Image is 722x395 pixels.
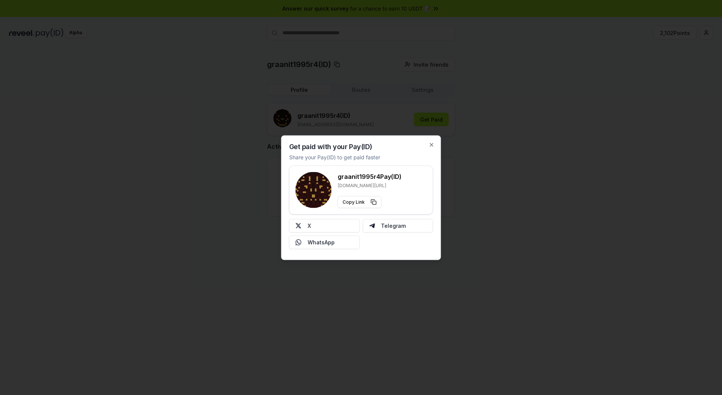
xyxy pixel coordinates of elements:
[338,172,402,181] h3: graanit1995r4 Pay(ID)
[289,219,360,232] button: X
[296,223,302,229] img: X
[363,219,433,232] button: Telegram
[338,196,382,208] button: Copy Link
[296,239,302,245] img: Whatsapp
[338,182,402,188] p: [DOMAIN_NAME][URL]
[289,153,380,161] p: Share your Pay(ID) to get paid faster
[289,143,372,150] h2: Get paid with your Pay(ID)
[369,223,375,229] img: Telegram
[289,235,360,249] button: WhatsApp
